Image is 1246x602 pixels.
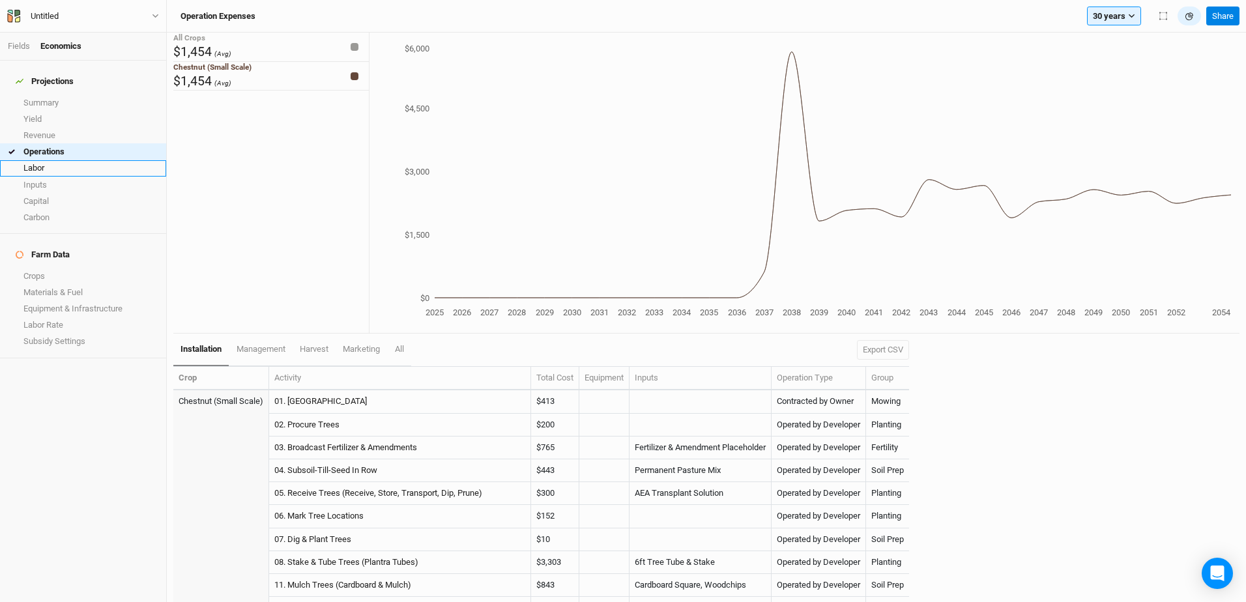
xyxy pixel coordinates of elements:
th: Activity [269,367,531,390]
span: All Crops [173,33,205,42]
span: management [237,344,285,354]
td: Fertilizer & Amendment Placeholder [630,437,772,459]
tspan: 2027 [480,308,499,317]
div: Open Intercom Messenger [1202,558,1233,589]
th: Total Cost [531,367,579,390]
span: (Avg) [214,50,231,58]
tspan: 2028 [508,308,526,317]
td: $765 [531,437,579,459]
tspan: 2049 [1084,308,1103,317]
td: Operated by Developer [772,437,866,459]
tspan: $6,000 [405,44,429,53]
tspan: 2041 [865,308,883,317]
tspan: 2034 [673,308,691,317]
div: Projections [16,76,74,87]
th: Operation Type [772,367,866,390]
a: 04. Subsoil-Till-Seed In Row [274,465,377,475]
td: Permanent Pasture Mix [630,459,772,482]
td: $200 [531,414,579,437]
span: All [395,344,404,354]
h3: Operation Expenses [181,11,255,21]
th: Crop [173,367,269,390]
a: 02. Procure Trees [274,420,340,429]
td: Chestnut (Small Scale) [173,390,269,413]
div: Untitled [31,10,59,23]
td: $443 [531,459,579,482]
th: Group [866,367,909,390]
tspan: 2033 [645,308,663,317]
tspan: 2031 [590,308,609,317]
td: $3,303 [531,551,579,574]
span: installation [181,344,222,354]
span: $1,454 [173,74,212,89]
td: 6ft Tree Tube & Stake [630,551,772,574]
td: Operated by Developer [772,505,866,528]
td: Operated by Developer [772,459,866,482]
td: $843 [531,574,579,597]
tspan: 2029 [536,308,554,317]
div: Farm Data [16,250,70,260]
tspan: $4,500 [405,104,429,113]
td: $152 [531,505,579,528]
td: Operated by Developer [772,574,866,597]
tspan: $1,500 [405,230,429,240]
tspan: 2044 [948,308,966,317]
button: Export CSV [857,340,909,360]
tspan: 2040 [837,308,856,317]
td: $300 [531,482,579,505]
span: harvest [300,344,328,354]
th: Inputs [630,367,772,390]
tspan: 2042 [892,308,910,317]
td: Cardboard Square, Woodchips [630,574,772,597]
a: 11. Mulch Trees (Cardboard & Mulch) [274,580,411,590]
button: Untitled [7,9,160,23]
td: Operated by Developer [772,414,866,437]
span: (Avg) [214,79,231,87]
tspan: 2045 [975,308,993,317]
td: Contracted by Owner [772,390,866,413]
a: Fields [8,41,30,51]
td: Fertility [866,437,909,459]
tspan: 2043 [920,308,938,317]
a: 01. [GEOGRAPHIC_DATA] [274,396,367,406]
tspan: 2026 [453,308,471,317]
tspan: 2025 [426,308,444,317]
td: Planting [866,551,909,574]
td: Planting [866,482,909,505]
td: Soil Prep [866,574,909,597]
a: 05. Receive Trees (Receive, Store, Transport, Dip, Prune) [274,488,482,498]
tspan: 2039 [810,308,828,317]
th: Equipment [579,367,630,390]
td: Operated by Developer [772,551,866,574]
tspan: 2036 [728,308,746,317]
td: Soil Prep [866,528,909,551]
td: $413 [531,390,579,413]
td: AEA Transplant Solution [630,482,772,505]
td: Operated by Developer [772,528,866,551]
tspan: $3,000 [405,167,429,177]
tspan: 2032 [618,308,636,317]
span: Chestnut (Small Scale) [173,63,252,72]
span: marketing [343,344,380,354]
button: Share [1206,7,1239,26]
span: $1,454 [173,44,212,59]
td: Planting [866,414,909,437]
tspan: 2037 [755,308,774,317]
td: Planting [866,505,909,528]
tspan: 2046 [1002,308,1021,317]
a: 07. Dig & Plant Trees [274,534,351,544]
td: Mowing [866,390,909,413]
td: Operated by Developer [772,482,866,505]
div: Economics [40,40,81,52]
td: Soil Prep [866,459,909,482]
tspan: 2047 [1030,308,1048,317]
a: 03. Broadcast Fertilizer & Amendments [274,442,417,452]
tspan: 2050 [1112,308,1130,317]
tspan: 2052 [1167,308,1185,317]
tspan: $0 [420,293,429,303]
tspan: 2035 [700,308,718,317]
tspan: 2030 [563,308,581,317]
a: 06. Mark Tree Locations [274,511,364,521]
td: $10 [531,528,579,551]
